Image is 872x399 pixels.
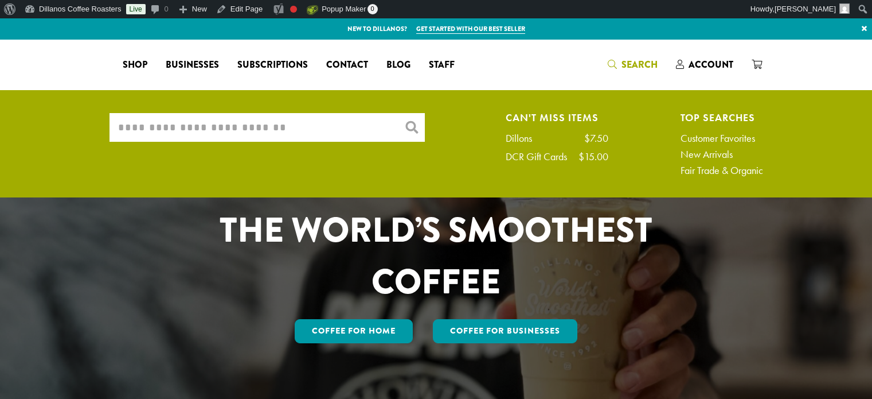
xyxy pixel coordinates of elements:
[584,133,608,144] div: $7.50
[506,133,543,144] div: Dillons
[775,5,836,13] span: [PERSON_NAME]
[433,319,577,343] a: Coffee For Businesses
[386,58,410,72] span: Blog
[367,4,378,14] span: 0
[429,58,455,72] span: Staff
[689,58,733,71] span: Account
[681,113,763,122] h4: Top Searches
[326,58,368,72] span: Contact
[857,18,872,39] a: ×
[166,58,219,72] span: Businesses
[295,319,413,343] a: Coffee for Home
[123,58,147,72] span: Shop
[621,58,658,71] span: Search
[599,55,667,74] a: Search
[237,58,308,72] span: Subscriptions
[506,152,578,162] div: DCR Gift Cards
[114,56,157,74] a: Shop
[185,153,688,308] h1: CELEBRATING 33 YEARS OF THE WORLD’S SMOOTHEST COFFEE
[681,133,763,144] a: Customer Favorites
[416,24,525,34] a: Get started with our best seller
[506,113,608,122] h4: Can't Miss Items
[681,165,763,176] a: Fair Trade & Organic
[681,149,763,160] a: New Arrivals
[578,152,608,162] div: $15.00
[420,56,464,74] a: Staff
[126,4,146,14] a: Live
[290,6,297,13] div: Focus keyphrase not set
